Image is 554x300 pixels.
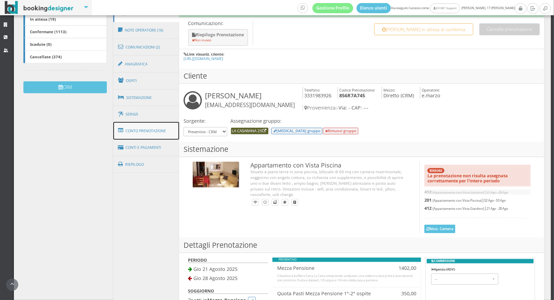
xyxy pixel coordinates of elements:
[277,274,416,283] div: Colazione a buffet e Cena La Cena comprende: antipasto, una scelta tra due primi e due secondi co...
[431,267,456,272] label: Agenzia (ADV):
[193,162,239,188] img: f712d24757f911eba5f2b243231e925d.jpg
[424,165,531,186] h5: La prenotazione non risulta assegnata correttamente per l'intero periodo
[486,206,509,211] small: 21 Ago - 28 Ago
[232,128,268,133] a: La casarana 25
[435,276,491,282] span: --
[424,206,531,211] h5: |
[23,38,107,51] a: Scadute (0)
[420,87,441,99] h4: e.marzo
[433,190,484,195] small: (Appartamento con Vista Giardino)
[30,41,52,47] b: Scadute (0)
[113,55,179,73] a: Anagrafica
[357,3,391,13] a: Elenco utenti
[113,139,179,156] a: Conti e Pagamenti
[383,87,395,93] small: Mezzo:
[388,291,416,296] h4: 350,00
[184,56,223,61] a: [URL][DOMAIN_NAME]
[486,190,509,195] small: 21 Ago - 28 Ago
[251,162,406,169] h3: Appartamento con Vista Piscina
[188,29,248,46] button: Riepilogo Prenotazione Non inviato
[187,52,224,57] b: Link visualiz. cliente:
[113,21,179,39] a: Note Operatore (16)
[113,89,179,106] a: Sistemazione
[30,16,56,22] b: In attesa (19)
[188,257,207,263] b: PERIODO
[113,122,179,140] a: Conto Prenotazione
[479,23,540,35] button: Cancella prenotazione
[277,291,379,296] h4: Quota Pasti Mezza Pensione 1°-2° ospite
[431,274,498,285] button: --
[23,51,107,63] a: Cancellate (374)
[484,198,506,203] small: 02 Ago - 03 Ago
[430,3,460,13] a: I/O NET Support
[339,104,347,111] span: Via:
[424,189,531,195] h5: |
[179,238,545,253] h3: Dettagli Prenotazione
[5,1,74,14] img: BookingDesigner.com
[433,198,482,203] small: (Appartamento con Vista Piscina)
[194,275,238,281] span: Gio 28 Agosto 2025
[427,259,534,263] b: COMMISSIONI
[433,206,484,211] small: (Appartamento con Vista Giardino)
[113,106,179,123] a: Servizi
[188,20,250,26] p: Comunicazioni:
[422,87,440,93] small: Operatore:
[424,189,432,195] b: 412
[388,265,416,271] h4: 1402,00
[424,197,432,203] b: 201
[113,156,179,173] a: Riepilogo
[374,23,473,35] button: [PERSON_NAME] in attesa di conferma
[30,29,66,34] b: Confermate (1113)
[340,92,365,99] b: 856R7A745
[424,205,432,211] b: 412
[205,91,295,109] h3: [PERSON_NAME]
[113,72,179,89] a: Ospiti
[323,128,358,135] button: Rimuovi gruppo
[303,105,531,111] h4: -
[251,169,406,197] div: Situato a piano terra in zona piscina, bilocale di 60 mq con camera matrimoniale, soggiorno con a...
[304,87,320,93] small: Telefono:
[23,13,107,26] a: In attesa (19)
[205,101,295,109] small: [EMAIL_ADDRESS][DOMAIN_NAME]
[272,258,421,262] div: PREVENTIVO
[424,225,456,233] button: Mod. Camera
[348,104,368,111] span: - CAP: ---
[230,118,359,124] h4: Assegnazione gruppo:
[194,266,238,272] span: Gio 21 Agosto 2025
[304,104,337,111] span: Provenienza:
[192,38,211,42] small: Non inviato
[179,142,545,157] h3: Sistemazione
[113,38,179,56] a: Comunicazioni (2)
[303,87,332,99] h4: 3331983926
[23,25,107,38] a: Confermate (1113)
[271,128,322,135] button: [MEDICAL_DATA] gruppo
[424,198,531,203] h5: |
[382,87,414,99] h4: Diretto (CRM)
[298,3,515,13] span: Hai eseguito l'accesso come: [PERSON_NAME], 17 [PERSON_NAME]
[340,87,376,93] small: Codice Prenotazione:
[277,265,379,271] h4: Mezza Pensione
[427,168,445,173] span: ERRORE
[184,118,227,124] h4: Sorgente:
[30,54,62,59] b: Cancellate (374)
[188,288,214,294] b: SOGGIORNO
[23,81,107,93] button: CRM
[312,3,353,13] a: Gestione Profilo
[179,68,545,84] h3: Cliente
